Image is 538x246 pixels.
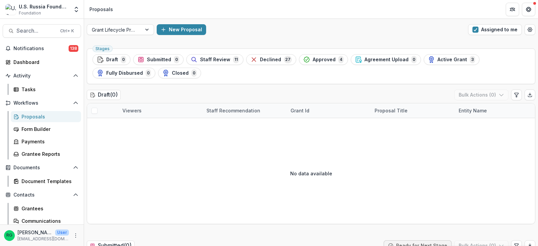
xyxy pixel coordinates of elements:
button: Fully Disbursed0 [92,68,155,78]
button: Open Activity [3,70,81,81]
button: Active Grant3 [424,54,479,65]
a: Proposals [11,111,81,122]
div: U.S. Russia Foundation [19,3,69,10]
div: Proposal Title [371,103,455,118]
span: 27 [284,56,292,63]
button: Staff Review11 [186,54,243,65]
div: Grant Id [286,103,371,118]
button: Open entity switcher [72,3,81,16]
button: Closed0 [158,68,201,78]
div: Entity Name [455,107,491,114]
span: Foundation [19,10,41,16]
span: 138 [69,45,78,52]
span: Submitted [147,57,171,63]
button: Open Documents [3,162,81,173]
div: Viewers [118,107,146,114]
h2: Draft ( 0 ) [87,90,121,100]
div: Proposal Title [371,107,412,114]
a: Communications [11,215,81,226]
button: New Proposal [157,24,206,35]
img: U.S. Russia Foundation [5,4,16,15]
div: Staff Recommendation [202,107,264,114]
span: Agreement Upload [364,57,409,63]
button: Open Contacts [3,189,81,200]
a: Dashboard [3,57,81,68]
span: 0 [191,69,197,77]
button: Assigned to me [468,24,522,35]
div: Grantee Reports [22,150,76,157]
button: Partners [506,3,519,16]
span: Contacts [13,192,70,198]
button: Get Help [522,3,535,16]
a: Document Templates [11,176,81,187]
div: Communications [22,217,76,224]
span: 4 [338,56,344,63]
span: Active Grant [437,57,467,63]
span: 3 [470,56,475,63]
div: Viewers [118,103,202,118]
button: Search... [3,24,81,38]
span: Workflows [13,100,70,106]
p: [PERSON_NAME] [17,229,52,236]
span: Stages [95,46,110,51]
button: Notifications138 [3,43,81,54]
button: Edit table settings [511,90,522,100]
div: Dashboard [13,59,76,66]
a: Payments [11,136,81,147]
button: Draft0 [92,54,130,65]
span: 0 [174,56,179,63]
span: Declined [260,57,281,63]
a: Grantee Reports [11,148,81,160]
span: Closed [172,70,189,76]
div: Ctrl + K [59,27,75,35]
span: Staff Review [200,57,230,63]
button: Agreement Upload0 [351,54,421,65]
span: Search... [16,28,56,34]
div: Proposals [89,6,113,13]
div: Tasks [22,86,76,93]
span: Fully Disbursed [106,70,143,76]
div: Form Builder [22,126,76,133]
button: Submitted0 [133,54,184,65]
a: Grantees [11,203,81,214]
span: Draft [106,57,118,63]
span: Notifications [13,46,69,51]
p: User [55,230,69,236]
button: Declined27 [246,54,296,65]
div: Grantees [22,205,76,212]
span: Documents [13,165,70,171]
div: Staff Recommendation [202,103,286,118]
a: Tasks [11,84,81,95]
span: Approved [313,57,336,63]
div: Ruslan Garipov [6,233,12,238]
button: More [72,232,80,240]
nav: breadcrumb [87,4,116,14]
span: 0 [146,69,151,77]
p: No data available [290,170,332,177]
button: Bulk Actions (0) [454,90,508,100]
button: Open Workflows [3,98,81,108]
span: 0 [411,56,417,63]
p: [EMAIL_ADDRESS][DOMAIN_NAME] [17,236,69,242]
span: 11 [233,56,239,63]
span: Activity [13,73,70,79]
span: 0 [121,56,126,63]
div: Document Templates [22,178,76,185]
button: Approved4 [299,54,348,65]
div: Grant Id [286,107,313,114]
button: Open table manager [525,24,535,35]
button: Export table data [525,90,535,100]
a: Form Builder [11,124,81,135]
div: Proposals [22,113,76,120]
div: Payments [22,138,76,145]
